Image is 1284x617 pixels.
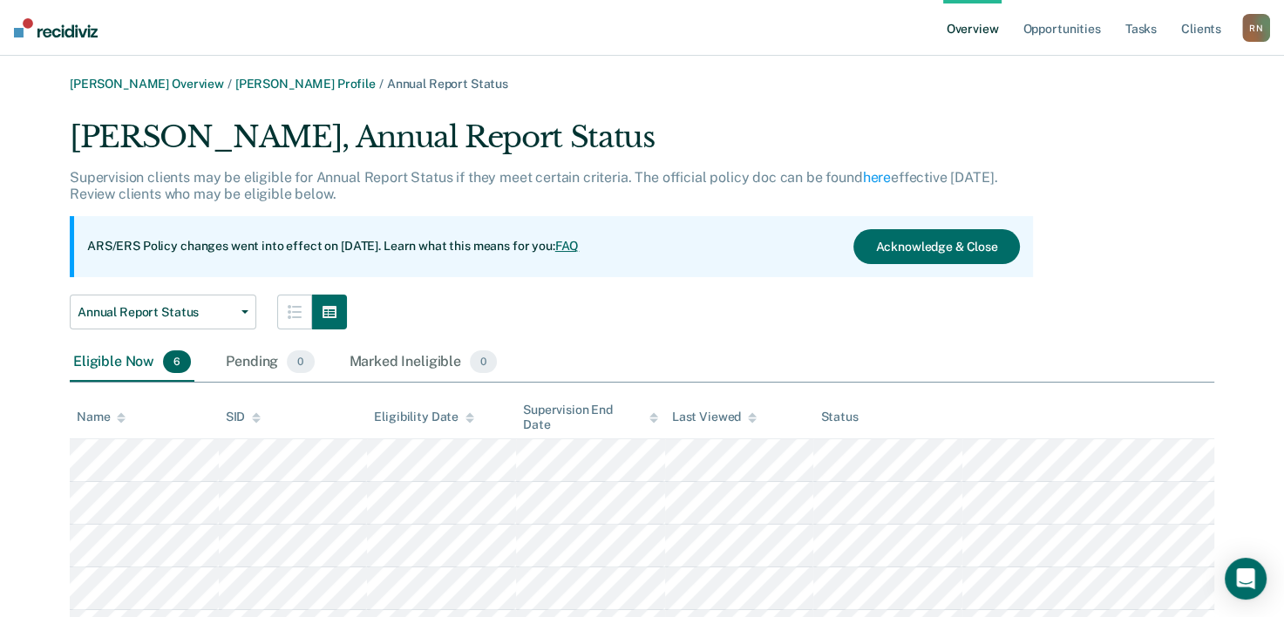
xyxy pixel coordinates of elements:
[863,169,891,186] a: here
[853,229,1019,264] button: Acknowledge & Close
[235,77,376,91] a: [PERSON_NAME] Profile
[222,343,317,382] div: Pending0
[224,77,235,91] span: /
[470,350,497,373] span: 0
[387,77,508,91] span: Annual Report Status
[1225,558,1267,600] div: Open Intercom Messenger
[70,169,997,202] p: Supervision clients may be eligible for Annual Report Status if they meet certain criteria. The o...
[346,343,501,382] div: Marked Ineligible0
[87,238,579,255] p: ARS/ERS Policy changes went into effect on [DATE]. Learn what this means for you:
[1242,14,1270,42] button: RN
[374,410,474,424] div: Eligibility Date
[555,239,580,253] a: FAQ
[1242,14,1270,42] div: R N
[70,119,1033,169] div: [PERSON_NAME], Annual Report Status
[226,410,262,424] div: SID
[70,77,224,91] a: [PERSON_NAME] Overview
[77,410,126,424] div: Name
[14,18,98,37] img: Recidiviz
[376,77,387,91] span: /
[163,350,191,373] span: 6
[820,410,858,424] div: Status
[287,350,314,373] span: 0
[70,295,256,329] button: Annual Report Status
[672,410,757,424] div: Last Viewed
[70,343,194,382] div: Eligible Now6
[78,305,234,320] span: Annual Report Status
[523,403,658,432] div: Supervision End Date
